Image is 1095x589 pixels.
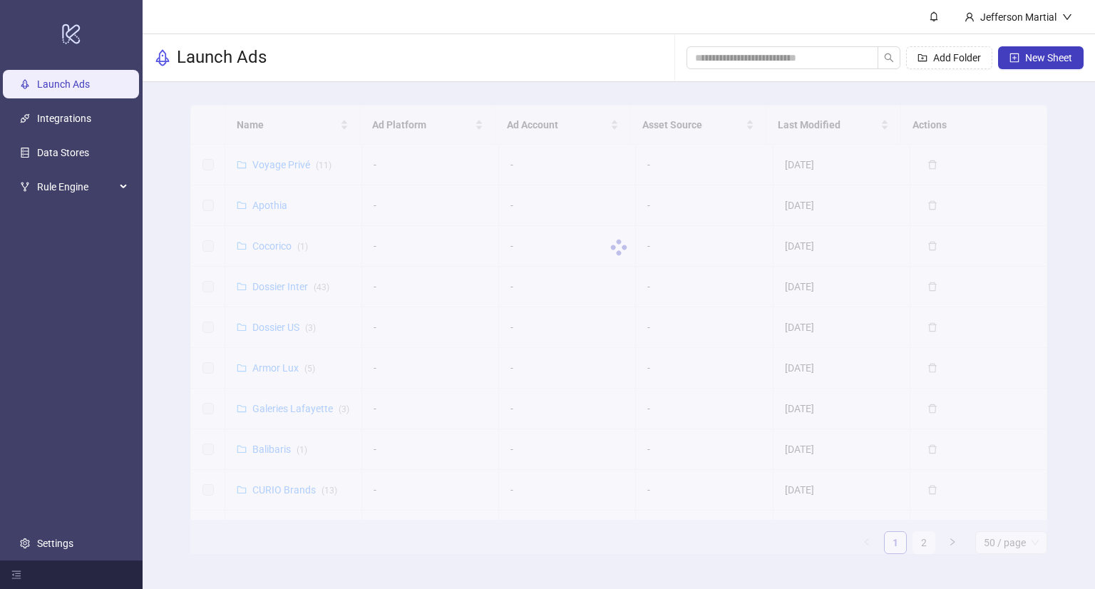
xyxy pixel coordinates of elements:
[998,46,1084,69] button: New Sheet
[884,53,894,63] span: search
[37,538,73,549] a: Settings
[37,113,91,124] a: Integrations
[929,11,939,21] span: bell
[177,46,267,69] h3: Launch Ads
[11,570,21,580] span: menu-fold
[1025,52,1072,63] span: New Sheet
[1062,12,1072,22] span: down
[917,53,927,63] span: folder-add
[37,173,115,201] span: Rule Engine
[906,46,992,69] button: Add Folder
[965,12,975,22] span: user
[1009,53,1019,63] span: plus-square
[975,9,1062,25] div: Jefferson Martial
[37,78,90,90] a: Launch Ads
[933,52,981,63] span: Add Folder
[37,147,89,158] a: Data Stores
[20,182,30,192] span: fork
[154,49,171,66] span: rocket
